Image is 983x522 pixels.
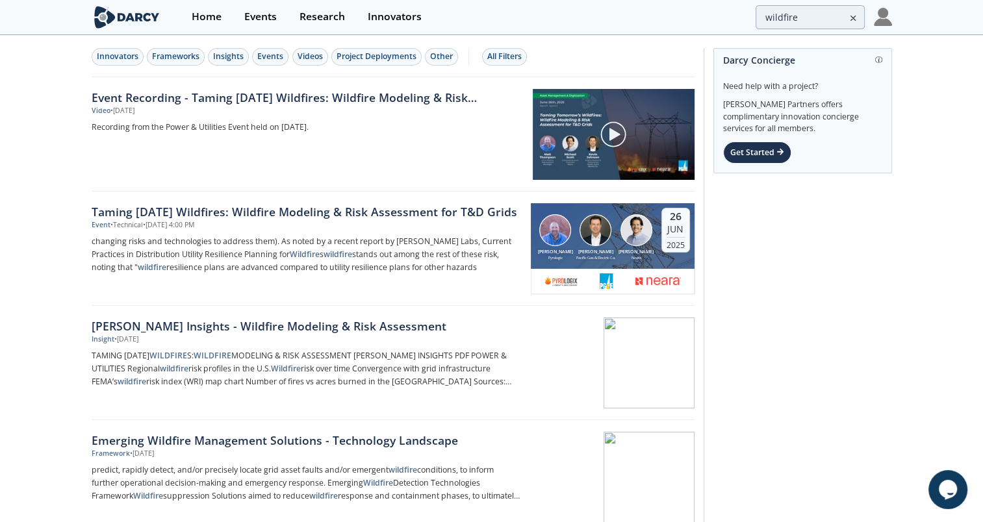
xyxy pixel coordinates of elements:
img: play-chapters-gray.svg [600,121,627,148]
div: Events [257,51,283,62]
div: Frameworks [152,51,199,62]
div: Event [92,220,110,230]
button: Other [425,48,458,66]
div: Video [92,106,110,116]
div: Insight [92,334,114,345]
div: Neara [616,255,656,260]
img: Michael Scott [620,214,652,246]
div: Events [244,12,277,22]
div: Videos [298,51,323,62]
strong: wildfire [138,262,166,273]
div: • [DATE] [130,449,154,459]
p: changing risks and technologies to address them). As noted by a recent report by [PERSON_NAME] La... [92,235,522,274]
p: TAMING [DATE] S: MODELING & RISK ASSESSMENT [PERSON_NAME] INSIGHTS PDF POWER & UTILITIES Regional... [92,349,522,388]
div: • [DATE] [110,106,134,116]
div: [PERSON_NAME] Insights - Wildfire Modeling & Risk Assessment [92,317,522,334]
div: Project Deployments [337,51,416,62]
strong: wildfire [118,376,146,387]
img: Kevin Johnson [580,214,611,246]
button: Events [252,48,288,66]
div: Taming [DATE] Wildfires: Wildfire Modeling & Risk Assessment for T&D Grids [92,203,522,220]
p: predict, rapidly detect, and/or precisely locate grid asset faults and/or emergent conditions, to... [92,464,522,503]
button: Frameworks [147,48,205,66]
div: [PERSON_NAME] [576,249,616,256]
button: Insights [208,48,249,66]
div: Framework [92,449,130,459]
div: Emerging Wildfire Management Solutions - Technology Landscape [92,432,522,449]
div: Get Started [723,142,791,164]
div: Other [430,51,453,62]
div: Pacific Gas & Electric Co. [576,255,616,260]
div: [PERSON_NAME] [616,249,656,256]
a: [PERSON_NAME] Insights - Wildfire Modeling & Risk Assessment Insight •[DATE] TAMING [DATE]WILDFIR... [92,306,695,420]
strong: wildfire [309,490,338,501]
div: [PERSON_NAME] [535,249,576,256]
strong: Wildfire [271,363,301,374]
div: Home [192,12,222,22]
div: 2025 [667,237,685,250]
img: 1674756284355-Neara_MLR-Red-RGB.png [635,273,681,289]
a: Recording from the Power & Utilities Event held on [DATE]. [92,121,524,134]
button: All Filters [482,48,527,66]
strong: Wildfire [133,490,163,501]
div: Darcy Concierge [723,49,882,71]
div: • Technical • [DATE] 4:00 PM [110,220,194,230]
div: Innovators [97,51,138,62]
button: Project Deployments [331,48,422,66]
button: Videos [292,48,328,66]
iframe: chat widget [928,470,970,509]
div: Jun [667,223,685,235]
strong: WILDFIRE [149,350,187,361]
div: Need help with a project? [723,71,882,92]
div: • [DATE] [114,334,138,345]
div: Insights [213,51,244,62]
strong: wildfire [160,363,188,374]
strong: Wildfire [290,249,320,260]
strong: Wildfire [363,477,393,488]
img: b6d2e187-f939-4faa-a3ce-cf63a7f953e6 [544,273,578,289]
button: Innovators [92,48,144,66]
div: ​Pyrologix [535,255,576,260]
strong: wildfire [324,249,352,260]
div: All Filters [487,51,522,62]
strong: WILDFIRE [194,350,231,361]
img: Profile [874,8,892,26]
div: Research [300,12,345,22]
img: logo-wide.svg [92,6,162,29]
div: 26 [667,210,685,223]
div: Innovators [368,12,422,22]
a: Taming [DATE] Wildfires: Wildfire Modeling & Risk Assessment for T&D Grids Event •Technical•[DATE... [92,192,695,306]
div: [PERSON_NAME] Partners offers complimentary innovation concierge services for all members. [723,92,882,135]
img: 1616524801804-PG%26E.png [600,273,615,289]
img: Matt Thompson [539,214,571,246]
strong: wildfire [389,464,417,475]
img: information.svg [875,56,882,64]
input: Advanced Search [756,5,865,29]
a: Event Recording - Taming [DATE] Wildfires: Wildfire Modeling & Risk Assessment for T&D Grids [92,89,524,106]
